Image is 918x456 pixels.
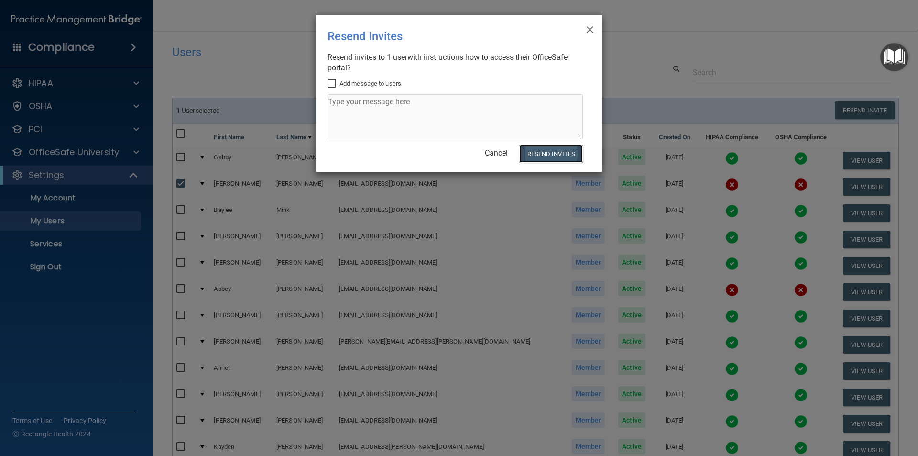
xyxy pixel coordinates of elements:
label: Add message to users [328,78,401,89]
div: Resend invites to 1 user with instructions how to access their OfficeSafe portal? [328,52,583,73]
button: Resend Invites [519,145,583,163]
div: Resend Invites [328,22,551,50]
a: Cancel [485,148,508,157]
input: Add message to users [328,80,339,88]
button: Open Resource Center [880,43,908,71]
iframe: Drift Widget Chat Controller [753,388,907,426]
span: × [586,19,594,38]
